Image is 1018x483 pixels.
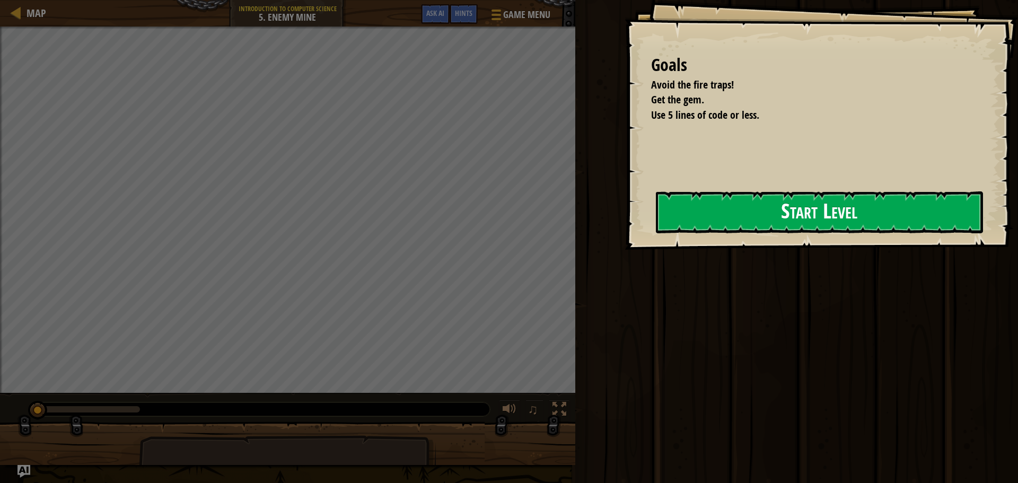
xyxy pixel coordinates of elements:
[426,8,444,18] span: Ask AI
[421,4,450,24] button: Ask AI
[656,191,983,233] button: Start Level
[651,77,734,92] span: Avoid the fire traps!
[638,92,978,108] li: Get the gem.
[528,401,538,417] span: ♫
[455,8,472,18] span: Hints
[651,108,759,122] span: Use 5 lines of code or less.
[21,6,46,20] a: Map
[17,465,30,478] button: Ask AI
[651,92,704,107] span: Get the gem.
[483,4,557,29] button: Game Menu
[27,6,46,20] span: Map
[638,108,978,123] li: Use 5 lines of code or less.
[525,400,543,421] button: ♫
[503,8,550,22] span: Game Menu
[499,400,520,421] button: Adjust volume
[638,77,978,93] li: Avoid the fire traps!
[651,53,981,77] div: Goals
[549,400,570,421] button: Toggle fullscreen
